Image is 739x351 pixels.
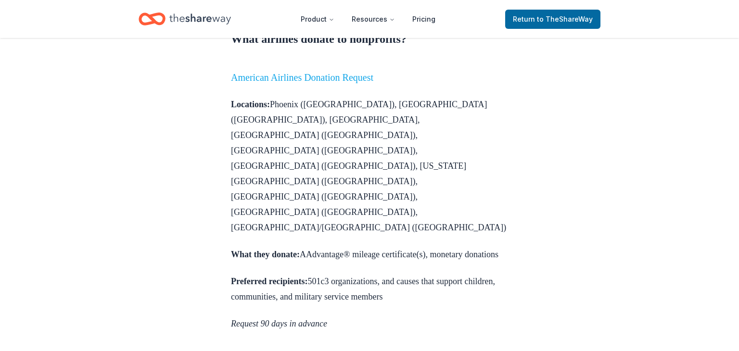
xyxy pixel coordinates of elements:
[231,276,307,286] strong: Preferred recipients:
[139,8,231,30] a: Home
[231,250,300,259] strong: What they donate:
[344,10,403,29] button: Resources
[231,319,327,328] em: Request 90 days in advance
[537,15,593,23] span: to TheShareWay
[293,8,443,30] nav: Main
[231,274,508,304] p: 501c3 organizations, and causes that support children, communities, and military service members
[513,13,593,25] span: Return
[505,10,600,29] a: Returnto TheShareWay
[231,100,270,109] strong: Locations:
[231,97,508,235] p: Phoenix ([GEOGRAPHIC_DATA]), [GEOGRAPHIC_DATA] ([GEOGRAPHIC_DATA]), [GEOGRAPHIC_DATA], [GEOGRAPHI...
[293,10,342,29] button: Product
[231,247,508,262] p: AAdvantage® mileage certificate(s), monetary donations
[405,10,443,29] a: Pricing
[231,31,508,47] h2: What airlines donate to nonprofits?
[231,72,373,83] a: American Airlines Donation Request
